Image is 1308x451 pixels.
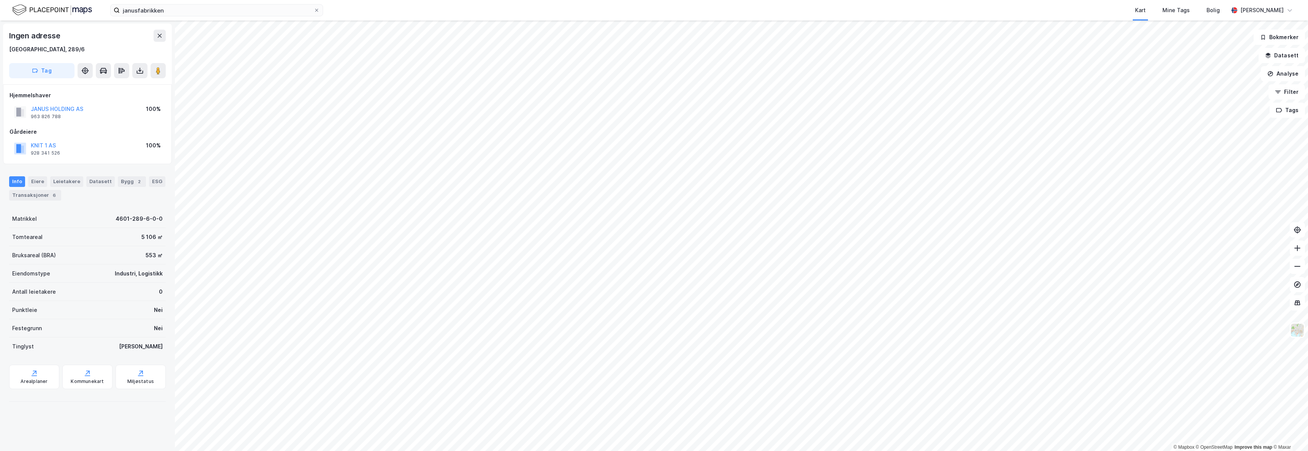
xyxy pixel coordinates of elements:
div: Tomteareal [12,233,43,242]
div: Antall leietakere [12,287,56,296]
div: 2 [135,178,143,185]
div: Bolig [1207,6,1220,15]
div: [PERSON_NAME] [1240,6,1284,15]
div: Nei [154,324,163,333]
div: Transaksjoner [9,190,61,201]
div: Kontrollprogram for chat [1270,415,1308,451]
div: Hjemmelshaver [10,91,165,100]
iframe: Chat Widget [1270,415,1308,451]
div: [PERSON_NAME] [119,342,163,351]
div: Festegrunn [12,324,42,333]
div: Miljøstatus [127,378,154,385]
input: Søk på adresse, matrikkel, gårdeiere, leietakere eller personer [120,5,314,16]
a: Improve this map [1235,445,1272,450]
button: Tag [9,63,75,78]
button: Bokmerker [1254,30,1305,45]
div: 553 ㎡ [146,251,163,260]
div: 928 341 526 [31,150,60,156]
div: 5 106 ㎡ [141,233,163,242]
img: Z [1290,323,1305,337]
div: Industri, Logistikk [115,269,163,278]
div: Punktleie [12,305,37,315]
div: Tinglyst [12,342,34,351]
div: 100% [146,104,161,114]
div: Nei [154,305,163,315]
div: Ingen adresse [9,30,62,42]
div: Arealplaner [21,378,48,385]
div: [GEOGRAPHIC_DATA], 289/6 [9,45,85,54]
div: 6 [51,191,58,199]
div: 4601-289-6-0-0 [116,214,163,223]
button: Filter [1268,84,1305,100]
div: 100% [146,141,161,150]
div: Bruksareal (BRA) [12,251,56,260]
a: Mapbox [1173,445,1194,450]
div: Kommunekart [71,378,104,385]
button: Tags [1270,103,1305,118]
div: Gårdeiere [10,127,165,136]
div: 963 826 788 [31,114,61,120]
div: Datasett [86,176,115,187]
button: Datasett [1259,48,1305,63]
div: Leietakere [50,176,83,187]
button: Analyse [1261,66,1305,81]
a: OpenStreetMap [1196,445,1233,450]
div: Kart [1135,6,1146,15]
div: Mine Tags [1162,6,1190,15]
div: Bygg [118,176,146,187]
div: Eiere [28,176,47,187]
div: ESG [149,176,165,187]
div: Eiendomstype [12,269,50,278]
div: 0 [159,287,163,296]
div: Matrikkel [12,214,37,223]
img: logo.f888ab2527a4732fd821a326f86c7f29.svg [12,3,92,17]
div: Info [9,176,25,187]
